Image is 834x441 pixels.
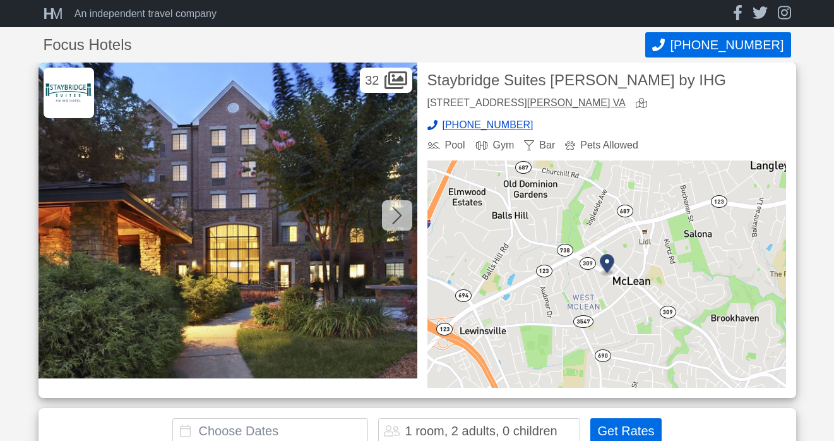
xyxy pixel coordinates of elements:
[527,97,626,108] a: [PERSON_NAME] VA
[778,5,791,22] a: instagram
[645,32,790,57] button: Call
[74,9,217,19] div: An independent travel company
[44,6,69,21] a: HM
[44,68,94,118] img: Focus Hotels
[427,73,786,88] h2: Staybridge Suites [PERSON_NAME] by IHG
[733,5,742,22] a: facebook
[443,120,533,130] span: [PHONE_NUMBER]
[427,140,465,150] div: Pool
[636,98,652,110] a: view map
[360,68,412,93] div: 32
[565,140,638,150] div: Pets Allowed
[44,37,646,52] h1: Focus Hotels
[670,38,783,52] span: [PHONE_NUMBER]
[39,63,417,378] img: Featured
[427,160,786,388] img: map
[524,140,555,150] div: Bar
[475,140,515,150] div: Gym
[44,5,51,22] span: H
[427,98,626,110] div: [STREET_ADDRESS]
[51,5,59,22] span: M
[405,425,557,437] div: 1 room, 2 adults, 0 children
[753,5,768,22] a: twitter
